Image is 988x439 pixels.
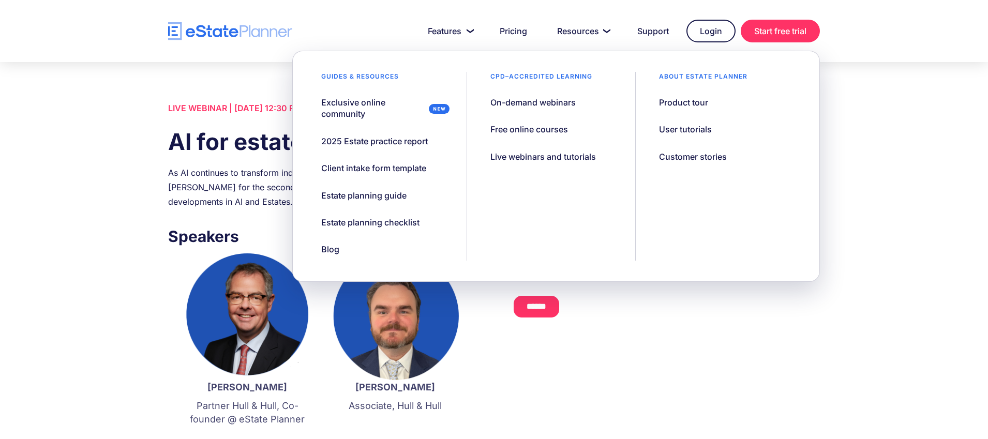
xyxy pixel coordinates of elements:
[321,244,339,255] div: Blog
[153,1,190,9] span: Last Name
[153,43,202,52] span: Phone number
[646,72,760,86] div: About estate planner
[490,97,576,108] div: On-demand webinars
[646,92,721,113] a: Product tour
[321,190,407,201] div: Estate planning guide
[168,126,474,158] h1: AI for estate lawyers part 2
[625,21,681,41] a: Support
[308,72,412,86] div: Guides & resources
[487,21,540,41] a: Pricing
[477,146,609,168] a: Live webinars and tutorials
[308,130,441,152] a: 2025 Estate practice report
[308,157,439,179] a: Client intake form template
[207,382,287,392] strong: [PERSON_NAME]
[415,21,482,41] a: Features
[477,118,581,140] a: Free online courses
[184,399,311,426] p: Partner Hull & Hull, Co-founder @ eState Planner
[308,92,456,125] a: Exclusive online community
[168,101,474,115] div: LIVE WEBINAR | [DATE] 12:30 PM ET, 9:30 AM PT
[321,97,425,120] div: Exclusive online community
[168,22,292,40] a: home
[477,92,589,113] a: On-demand webinars
[321,217,420,228] div: Estate planning checklist
[646,146,740,168] a: Customer stories
[153,85,288,94] span: Number of [PERSON_NAME] per month
[477,72,605,86] div: CPD–accredited learning
[490,124,568,135] div: Free online courses
[168,224,474,248] h3: Speakers
[646,118,725,140] a: User tutorials
[490,151,596,162] div: Live webinars and tutorials
[308,211,432,233] a: Estate planning checklist
[686,20,736,42] a: Login
[168,165,474,209] div: As AI continues to transform industries worldwide, join [PERSON_NAME] and [PERSON_NAME] for the s...
[308,185,420,206] a: Estate planning guide
[321,135,428,147] div: 2025 Estate practice report
[545,21,620,41] a: Resources
[308,238,352,260] a: Blog
[659,124,712,135] div: User tutorials
[659,97,708,108] div: Product tour
[321,162,426,174] div: Client intake form template
[355,382,435,392] strong: [PERSON_NAME]
[741,20,820,42] a: Start free trial
[332,399,459,413] p: Associate, Hull & Hull
[659,151,727,162] div: Customer stories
